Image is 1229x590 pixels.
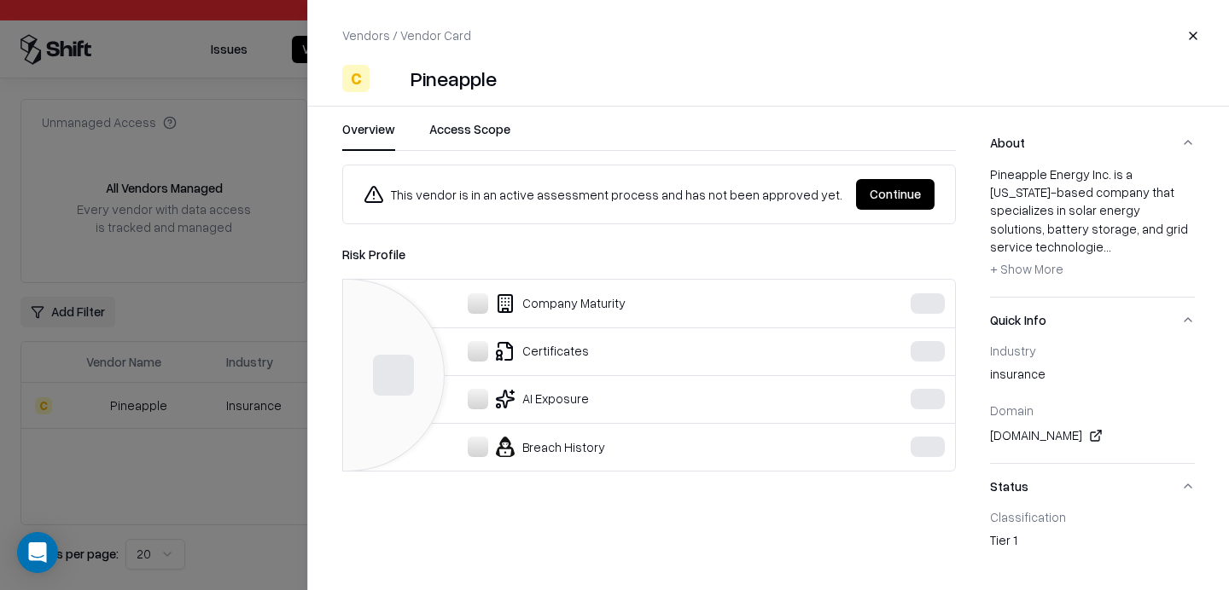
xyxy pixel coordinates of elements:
[376,65,404,92] img: Pineapple
[990,120,1195,165] button: About
[357,293,847,314] div: Company Maturity
[990,569,1195,584] div: Governance Status
[364,184,842,205] div: This vendor is in an active assessment process and has not been approved yet.
[990,402,1195,418] div: Domain
[990,365,1195,389] div: insurance
[856,179,935,210] button: Continue
[342,245,956,265] div: Risk Profile
[990,298,1195,343] button: Quick Info
[990,425,1195,446] div: [DOMAIN_NAME]
[411,65,497,92] div: Pineapple
[990,256,1063,283] button: + Show More
[1104,239,1111,254] span: ...
[342,65,370,92] div: C
[990,343,1195,463] div: Quick Info
[357,341,847,362] div: Certificates
[357,389,847,409] div: AI Exposure
[990,531,1195,555] div: Tier 1
[990,464,1195,509] button: Status
[357,437,847,457] div: Breach History
[990,261,1063,276] span: + Show More
[990,343,1195,358] div: Industry
[342,26,471,44] p: Vendors / Vendor Card
[990,165,1195,297] div: About
[990,165,1195,283] div: Pineapple Energy Inc. is a [US_STATE]-based company that specializes in solar energy solutions, b...
[429,120,510,151] button: Access Scope
[342,120,395,151] button: Overview
[990,509,1195,524] div: Classification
